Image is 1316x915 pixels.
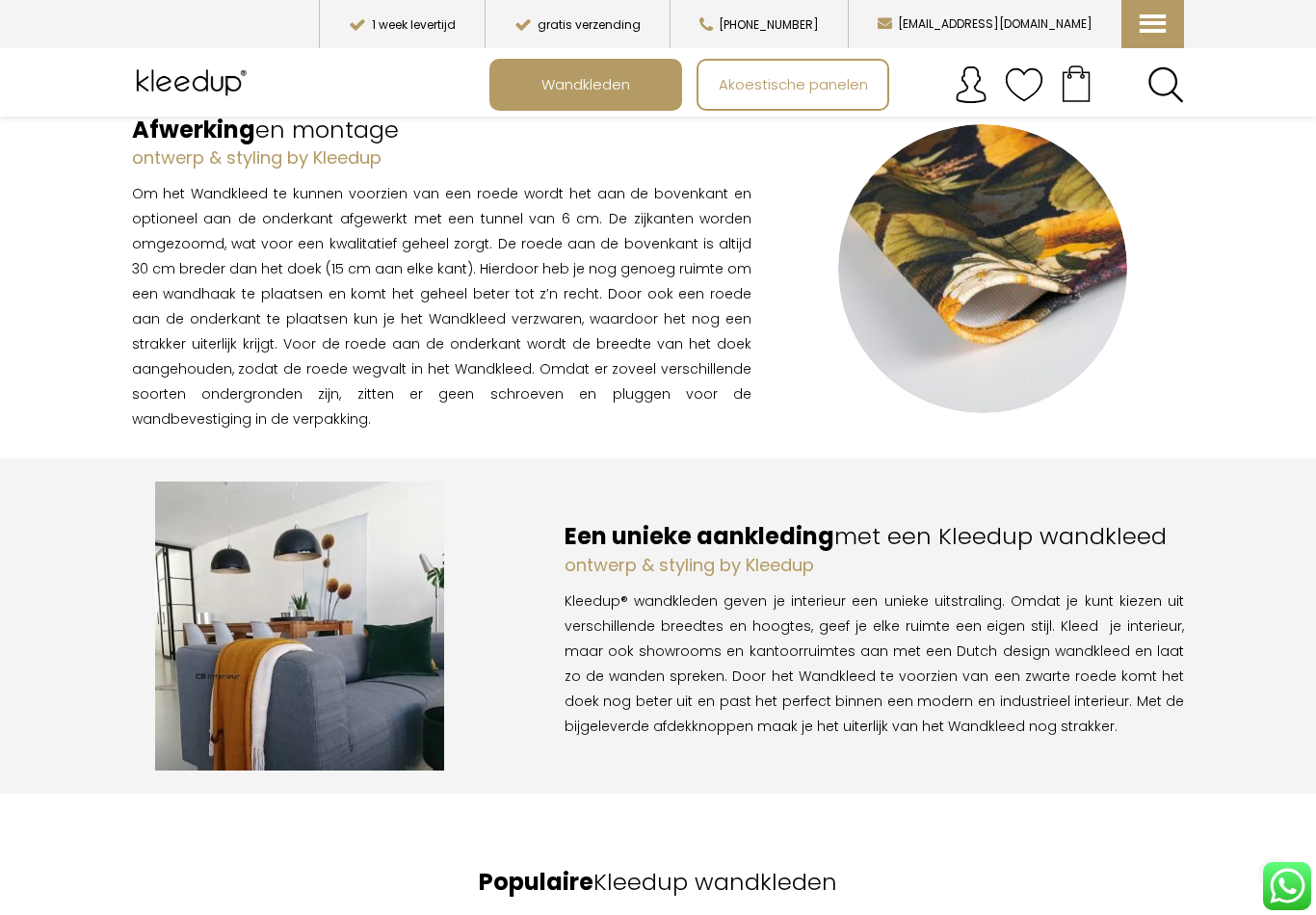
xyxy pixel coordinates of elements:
[489,59,1198,111] nav: Main menu
[565,553,1185,577] h4: ontwerp & styling by Kleedup
[565,588,1185,739] p: Kleedup® wandkleden geven je interieur een unieke uitstraling. Omdat je kunt kiezen uit verschill...
[132,114,752,146] h2: en montage
[698,61,887,109] a: Akoestische panelen
[132,114,255,145] strong: Afwerking
[1005,65,1043,104] img: verlanglijstje.svg
[1147,66,1184,103] a: Search
[565,520,834,552] b: Een unieke aankleding
[952,65,990,104] img: account.svg
[708,66,879,103] span: Akoestische panelen
[132,59,256,107] img: Kleedup
[1043,59,1109,107] a: Your cart
[565,520,1185,553] h2: met een Kleedup wandkleed
[491,61,680,109] a: Wandkleden
[479,866,593,898] strong: Populaire
[132,181,752,431] p: Om het Wandkleed te kunnen voorzien van een roede wordt het aan de bovenkant en optioneel aan de ...
[132,866,1185,899] h2: Kleedup wandkleden
[531,66,641,103] span: Wandkleden
[132,145,752,170] h4: ontwerp & styling by Kleedup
